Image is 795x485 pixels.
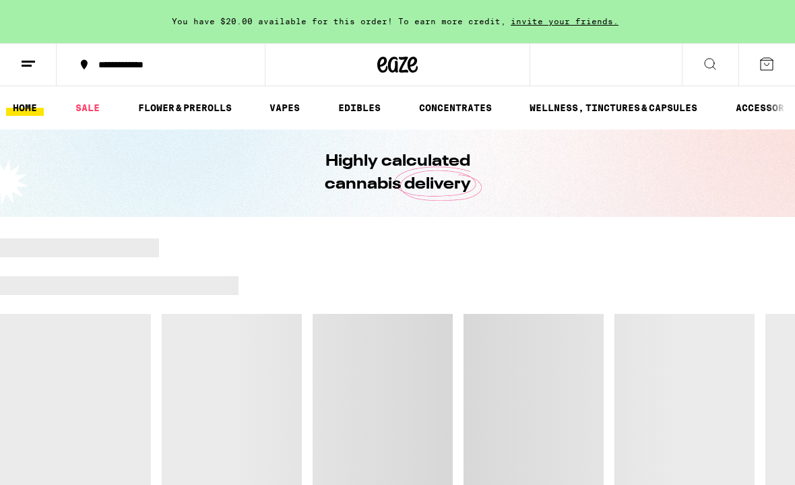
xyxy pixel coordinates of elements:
[131,100,238,116] a: FLOWER & PREROLLS
[69,100,106,116] a: SALE
[412,100,499,116] a: CONCENTRATES
[523,100,704,116] a: WELLNESS, TINCTURES & CAPSULES
[506,17,623,26] span: invite your friends.
[286,150,509,196] h1: Highly calculated cannabis delivery
[263,100,307,116] a: VAPES
[331,100,387,116] a: EDIBLES
[6,100,44,116] a: HOME
[172,17,506,26] span: You have $20.00 available for this order! To earn more credit,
